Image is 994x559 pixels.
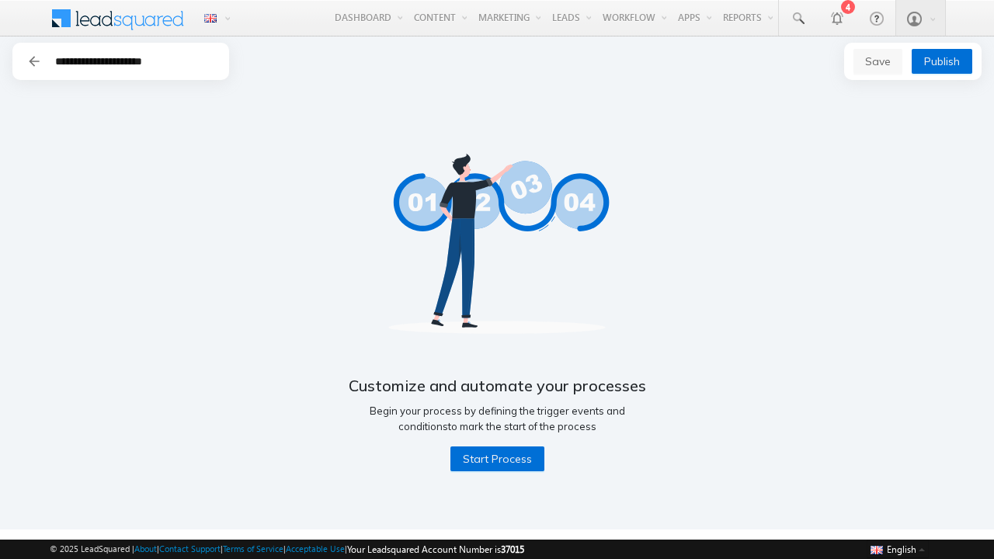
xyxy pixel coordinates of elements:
a: Terms of Service [223,543,283,554]
img: start [357,58,637,338]
span: English [887,543,916,555]
span: Begin your process by defining the trigger events and conditions to mark the start of the process [342,367,652,398]
a: Acceptable Use [286,543,345,554]
span: Start Process [463,414,532,431]
button: Publish [912,12,972,37]
button: English [867,540,929,558]
span: 37015 [501,543,524,555]
a: About [134,543,157,554]
span: © 2025 LeadSquared | | | | | [50,542,524,557]
span: Publish [924,16,960,33]
button: Start Process [450,410,544,435]
span: Customize and automate your processes [349,338,646,361]
span: Your Leadsquared Account Number is [347,543,524,555]
a: Contact Support [159,543,221,554]
button: Save [853,12,902,37]
span: Save [865,16,891,33]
